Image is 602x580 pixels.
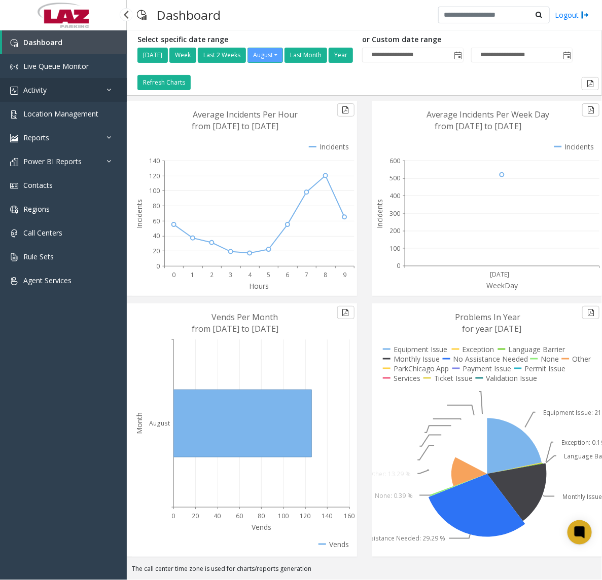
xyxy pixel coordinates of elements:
[153,217,160,225] text: 60
[191,270,195,279] text: 1
[134,412,144,434] text: Month
[23,204,50,214] span: Regions
[258,512,265,520] text: 80
[285,48,327,63] button: Last Month
[172,270,175,279] text: 0
[343,270,346,279] text: 9
[23,276,72,285] span: Agent Services
[555,10,589,20] a: Logout
[389,174,400,182] text: 500
[23,61,89,71] span: Live Queue Monitor
[452,48,463,62] span: Toggle popup
[214,512,221,520] text: 40
[152,3,226,27] h3: Dashboard
[435,121,521,132] text: from [DATE] to [DATE]
[286,270,290,279] text: 6
[490,270,510,279] text: [DATE]
[137,48,168,63] button: [DATE]
[427,109,550,120] text: Average Incidents Per Week Day
[23,180,53,190] span: Contacts
[10,39,18,47] img: 'icon'
[192,121,279,132] text: from [DATE] to [DATE]
[212,312,278,323] text: Vends Per Month
[267,270,270,279] text: 5
[362,35,573,44] h5: or Custom date range
[252,522,271,532] text: Vends
[561,48,572,62] span: Toggle popup
[137,3,147,27] img: pageIcon
[368,470,411,478] text: Other: 13.29 %
[582,103,599,117] button: Export to pdf
[23,133,49,142] span: Reports
[229,270,232,279] text: 3
[149,419,170,428] text: August
[337,306,355,319] button: Export to pdf
[149,186,160,195] text: 100
[344,512,355,520] text: 160
[169,48,196,63] button: Week
[23,109,98,119] span: Location Management
[389,191,400,200] text: 400
[300,512,310,520] text: 120
[375,491,413,500] text: None: 0.39 %
[236,512,243,520] text: 60
[137,75,191,90] button: Refresh Charts
[10,63,18,71] img: 'icon'
[2,30,127,54] a: Dashboard
[149,172,160,180] text: 120
[23,157,82,166] span: Power BI Reports
[10,134,18,142] img: 'icon'
[324,270,327,279] text: 8
[23,252,54,261] span: Rule Sets
[582,77,599,90] button: Export to pdf
[10,87,18,95] img: 'icon'
[582,306,599,319] button: Export to pdf
[192,512,199,520] text: 20
[352,534,445,543] text: No Assistance Needed: 29.29 %
[134,199,144,228] text: Incidents
[389,157,400,165] text: 600
[247,48,283,63] button: August
[487,281,519,291] text: WeekDay
[248,270,252,279] text: 4
[337,103,355,117] button: Export to pdf
[172,512,175,520] text: 0
[10,277,18,285] img: 'icon'
[153,231,160,240] text: 40
[137,35,355,44] h5: Select specific date range
[462,323,521,334] text: for year [DATE]
[156,262,160,270] text: 0
[278,512,289,520] text: 100
[10,229,18,238] img: 'icon'
[10,110,18,119] img: 'icon'
[23,85,47,95] span: Activity
[389,226,400,235] text: 200
[250,281,269,291] text: Hours
[305,270,308,279] text: 7
[192,323,279,334] text: from [DATE] to [DATE]
[127,564,602,578] div: The call center time zone is used for charts/reports generation
[322,512,333,520] text: 140
[375,199,384,228] text: Incidents
[329,48,353,63] button: Year
[389,209,400,218] text: 300
[397,262,400,270] text: 0
[210,270,214,279] text: 2
[153,247,160,255] text: 20
[23,37,62,47] span: Dashboard
[193,109,298,120] text: Average Incidents Per Hour
[23,228,62,238] span: Call Centers
[10,158,18,166] img: 'icon'
[153,202,160,210] text: 80
[455,312,520,323] text: Problems In Year
[198,48,246,63] button: Last 2 Weeks
[581,10,589,20] img: logout
[10,182,18,190] img: 'icon'
[10,206,18,214] img: 'icon'
[149,157,160,165] text: 140
[389,244,400,253] text: 100
[10,253,18,261] img: 'icon'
